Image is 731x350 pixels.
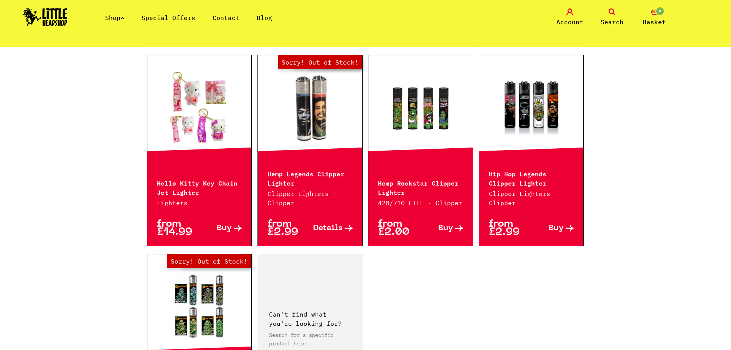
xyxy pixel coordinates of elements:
p: 420/710 LIFE · Clipper [378,198,463,207]
p: from £2.99 [267,220,310,236]
p: Search for a specific product here [269,331,351,348]
a: Blog [257,14,272,22]
a: Buy [421,220,463,236]
p: Hip Hop Legends Clipper Lighter [489,169,574,187]
p: from £2.99 [489,220,531,236]
p: from £2.00 [378,220,421,236]
span: Search [601,17,624,27]
p: Lighters [157,198,242,207]
span: Buy [217,224,232,232]
a: Search [593,8,631,27]
p: Clipper Lighters · Clipper [489,189,574,207]
a: Buy [531,220,574,236]
span: Account [556,17,583,27]
a: Out of Stock Hurry! Low Stock Sorry! Out of Stock! [258,69,362,146]
span: Details [313,224,343,232]
span: Buy [438,224,453,232]
span: Buy [549,224,564,232]
span: Sorry! Out of Stock! [167,254,251,268]
img: Little Head Shop Logo [23,8,68,26]
span: Sorry! Out of Stock! [278,55,362,69]
a: Special Offers [142,14,195,22]
a: Shop [105,14,124,22]
p: Clipper Lighters · Clipper [267,189,353,207]
p: from £14.99 [157,220,200,236]
p: Hemp Legends Clipper Lighter [267,169,353,187]
p: Hemp Rockstar Clipper Lighter [378,178,463,196]
a: 0 Basket [635,8,673,27]
a: Details [310,220,353,236]
span: Basket [643,17,666,27]
span: 0 [655,7,665,16]
a: Buy [199,220,242,236]
a: Contact [213,14,239,22]
p: Can't find what you're looking for? [269,310,351,328]
p: Hello Kitty Key Chain Jet Lighter [157,178,242,196]
a: Hurry! Low Stock Sorry! Out of Stock! [147,268,252,345]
